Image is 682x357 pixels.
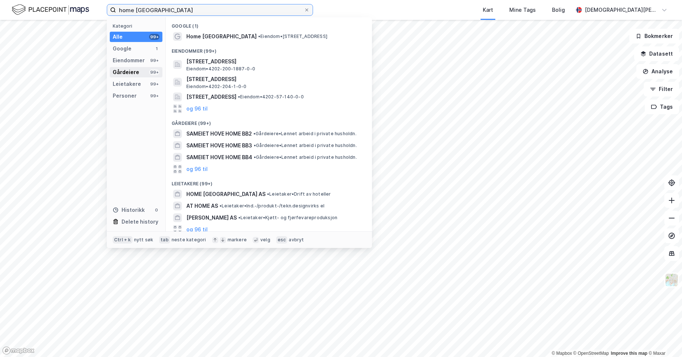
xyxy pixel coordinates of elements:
[186,202,218,210] span: AT HOME AS
[289,237,304,243] div: avbryt
[644,82,679,97] button: Filter
[636,64,679,79] button: Analyse
[186,57,363,66] span: [STREET_ADDRESS]
[186,66,255,72] span: Eiendom • 4202-200-1887-0-0
[254,154,357,160] span: Gårdeiere • Lønnet arbeid i private husholdn.
[149,69,159,75] div: 99+
[219,203,222,209] span: •
[629,29,679,43] button: Bokmerker
[254,154,256,160] span: •
[113,206,145,214] div: Historikk
[113,91,137,100] div: Personer
[149,34,159,40] div: 99+
[585,6,658,14] div: [DEMOGRAPHIC_DATA][PERSON_NAME]
[186,190,266,199] span: HOME [GEOGRAPHIC_DATA] AS
[113,32,123,41] div: Alle
[238,215,240,220] span: •
[113,23,162,29] div: Kategori
[552,351,572,356] a: Mapbox
[113,80,141,88] div: Leietakere
[186,104,208,113] button: og 96 til
[186,153,252,162] span: SAMEIET HOVE HOME BB4
[634,46,679,61] button: Datasett
[122,217,158,226] div: Delete history
[166,175,372,188] div: Leietakere (99+)
[186,84,246,90] span: Eiendom • 4202-204-1-0-0
[645,99,679,114] button: Tags
[253,131,356,137] span: Gårdeiere • Lønnet arbeid i private husholdn.
[113,56,145,65] div: Eiendommer
[238,94,240,99] span: •
[12,3,89,16] img: logo.f888ab2527a4732fd821a326f86c7f29.svg
[552,6,565,14] div: Bolig
[172,237,206,243] div: neste kategori
[186,92,236,101] span: [STREET_ADDRESS]
[134,237,154,243] div: nytt søk
[267,191,331,197] span: Leietaker • Drift av hoteller
[254,143,256,148] span: •
[645,322,682,357] iframe: Chat Widget
[276,236,288,244] div: esc
[186,141,252,150] span: SAMEIET HOVE HOME BB3
[267,191,269,197] span: •
[149,57,159,63] div: 99+
[166,17,372,31] div: Google (1)
[113,44,131,53] div: Google
[149,93,159,99] div: 99+
[228,237,247,243] div: markere
[2,346,35,355] a: Mapbox homepage
[186,129,252,138] span: SAMEIET HOVE HOME BB2
[154,46,159,52] div: 1
[186,75,363,84] span: [STREET_ADDRESS]
[573,351,609,356] a: OpenStreetMap
[238,94,304,100] span: Eiendom • 4202-57-140-0-0
[113,68,139,77] div: Gårdeiere
[238,215,337,221] span: Leietaker • Kjøtt- og fjørfevareproduksjon
[149,81,159,87] div: 99+
[166,42,372,56] div: Eiendommer (99+)
[258,34,327,39] span: Eiendom • [STREET_ADDRESS]
[645,322,682,357] div: Kontrollprogram for chat
[258,34,260,39] span: •
[665,273,679,287] img: Z
[253,131,256,136] span: •
[186,165,208,174] button: og 96 til
[509,6,536,14] div: Mine Tags
[254,143,357,148] span: Gårdeiere • Lønnet arbeid i private husholdn.
[260,237,270,243] div: velg
[186,225,208,234] button: og 96 til
[219,203,324,209] span: Leietaker • Ind.-/produkt-/tekn.designvirks el
[116,4,304,15] input: Søk på adresse, matrikkel, gårdeiere, leietakere eller personer
[611,351,647,356] a: Improve this map
[186,213,237,222] span: [PERSON_NAME] AS
[154,207,159,213] div: 0
[113,236,133,244] div: Ctrl + k
[483,6,493,14] div: Kart
[166,115,372,128] div: Gårdeiere (99+)
[159,236,170,244] div: tab
[186,32,257,41] span: Home [GEOGRAPHIC_DATA]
